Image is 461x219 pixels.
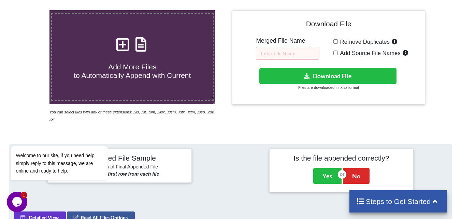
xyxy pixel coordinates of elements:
[256,37,319,44] h5: Merged File Name
[259,68,397,84] button: Download File
[356,197,441,206] h4: Steps to Get Started
[274,154,408,162] h4: Is the file appended correctly?
[343,168,370,184] button: No
[49,110,215,121] i: You can select files with any of these extensions: .xls, .xlt, .xlm, .xlsx, .xlsm, .xltx, .xltm, ...
[313,168,342,184] button: Yes
[338,50,401,56] span: Add Source File Names
[7,84,130,188] iframe: chat widget
[256,47,319,60] input: Enter File Name
[338,39,390,45] span: Remove Duplicates
[7,192,29,212] iframe: chat widget
[298,85,359,90] small: Files are downloaded in .xlsx format
[74,63,191,79] span: Add More Files to Automatically Append with Current
[237,15,420,35] h4: Download File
